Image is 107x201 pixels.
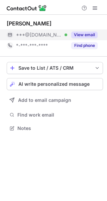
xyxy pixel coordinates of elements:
[17,125,100,131] span: Notes
[71,42,98,49] button: Reveal Button
[7,110,103,120] button: Find work email
[7,78,103,90] button: AI write personalized message
[7,124,103,133] button: Notes
[16,32,62,38] span: ***@[DOMAIN_NAME]
[71,31,98,38] button: Reveal Button
[7,4,47,12] img: ContactOut v5.3.10
[18,97,71,103] span: Add to email campaign
[17,112,100,118] span: Find work email
[18,65,91,71] div: Save to List / ATS / CRM
[18,81,90,87] span: AI write personalized message
[7,62,103,74] button: save-profile-one-click
[7,20,51,27] div: [PERSON_NAME]
[7,94,103,106] button: Add to email campaign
